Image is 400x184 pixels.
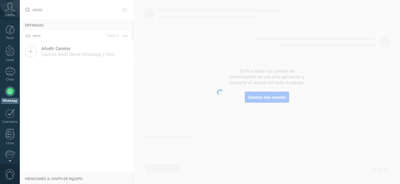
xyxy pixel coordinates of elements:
[1,58,19,62] div: Leads
[1,141,19,145] div: Listas
[1,78,19,82] div: Chats
[5,13,15,17] span: Cuenta
[1,120,19,124] div: Calendario
[1,36,19,40] div: Panel
[1,98,19,104] div: WhatsApp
